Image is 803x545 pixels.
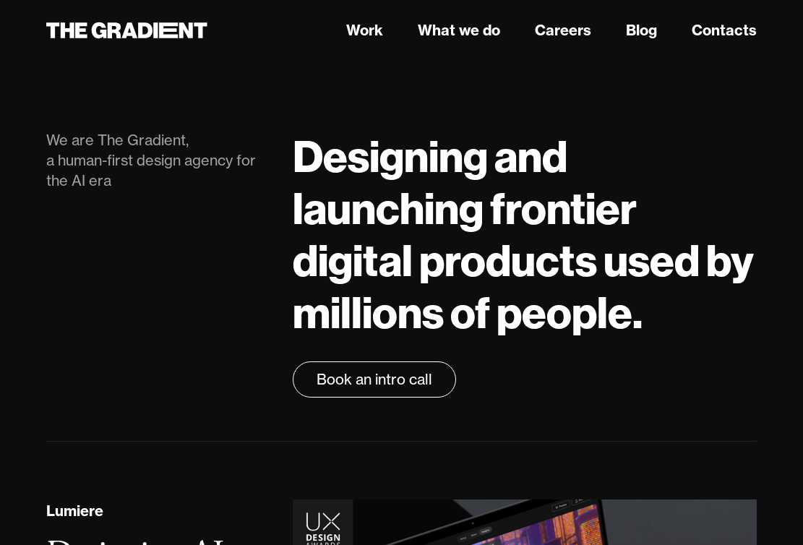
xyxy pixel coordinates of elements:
a: Book an intro call [293,361,456,398]
h1: Designing and launching frontier digital products used by millions of people. [293,130,757,338]
div: We are The Gradient, a human-first design agency for the AI era [46,130,264,191]
div: Lumiere [46,500,103,522]
a: Blog [626,20,657,41]
a: Contacts [692,20,757,41]
a: Careers [535,20,591,41]
a: What we do [418,20,500,41]
a: Work [346,20,383,41]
